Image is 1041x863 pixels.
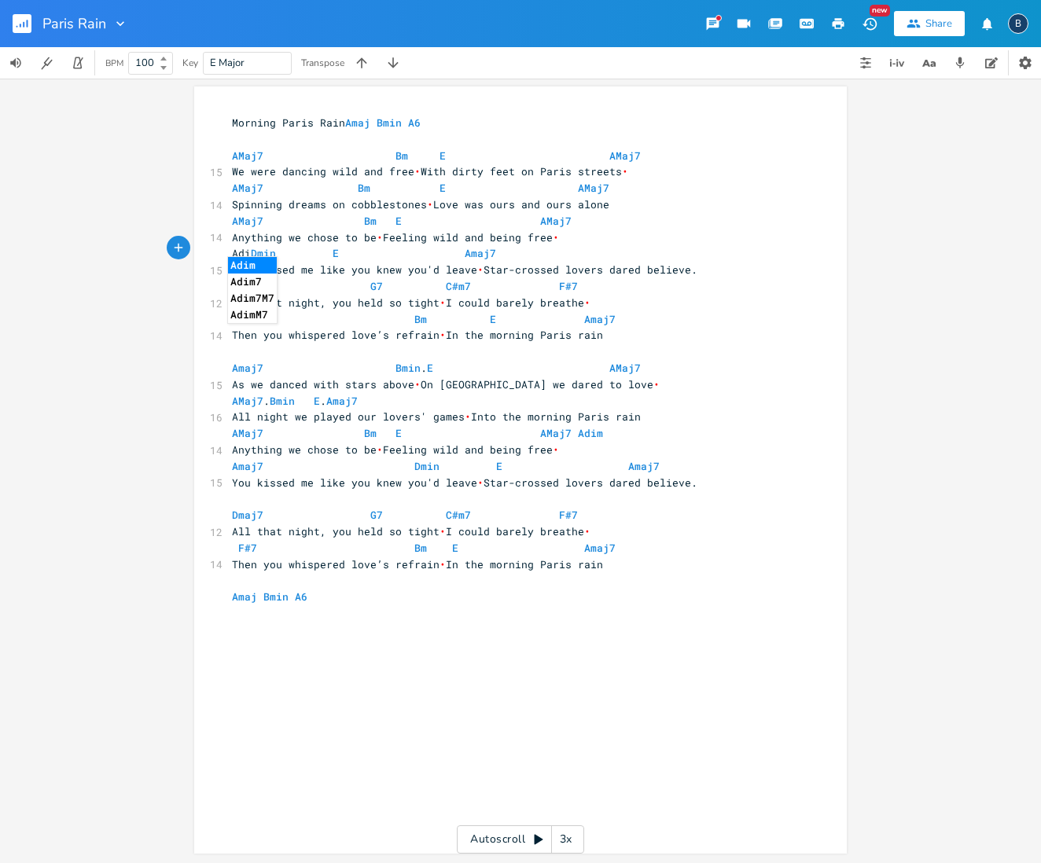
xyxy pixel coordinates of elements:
[364,214,377,228] span: Bm
[414,164,421,178] span: \u2028
[314,394,320,408] span: E
[232,459,263,473] span: Amaj7
[232,296,590,310] span: All that night, you held so tight I could barely breathe
[228,290,277,307] li: Adim7M7
[232,377,660,391] span: As we danced with stars above On [GEOGRAPHIC_DATA] we dared to love
[232,214,263,228] span: AMaj7
[232,361,641,375] span: .
[540,214,572,228] span: AMaj7
[584,524,590,538] span: \u2028
[894,11,965,36] button: Share
[377,230,383,244] span: \u2028
[854,9,885,38] button: New
[584,312,616,326] span: Amaj7
[395,361,421,375] span: Bmin
[427,361,433,375] span: E
[578,181,609,195] span: AMaj7
[42,17,106,31] span: Paris Rain
[414,541,427,555] span: Bm
[228,257,277,274] li: Adim
[465,409,471,424] span: \u2028
[653,377,660,391] span: \u2028
[301,58,344,68] div: Transpose
[553,443,559,457] span: \u2028
[377,443,383,457] span: \u2028
[584,541,616,555] span: Amaj7
[395,149,408,163] span: Bm
[559,508,578,522] span: F#7
[609,361,641,375] span: AMaj7
[440,149,446,163] span: E
[251,246,276,260] span: Dmin
[552,825,580,854] div: 3x
[414,377,421,391] span: \u2028
[232,149,263,163] span: AMaj7
[228,307,277,323] li: AdimM7
[238,541,257,555] span: F#7
[232,426,263,440] span: AMaj7
[395,426,402,440] span: E
[457,825,584,854] div: Autoscroll
[377,116,402,130] span: Bmin
[925,17,952,31] div: Share
[232,181,263,195] span: AMaj7
[232,443,559,457] span: Anything we chose to be Feeling wild and being free
[238,312,257,326] span: F#7
[263,589,289,604] span: Bmin
[446,279,471,293] span: C#m7
[446,508,471,522] span: C#m7
[414,312,427,326] span: Bm
[870,5,890,17] div: New
[232,524,590,538] span: All that night, you held so tight I could barely breathe
[427,197,433,211] span: \u2028
[345,116,370,130] span: Amaj
[622,164,628,178] span: \u2028
[232,361,263,375] span: Amaj7
[584,296,590,310] span: \u2028
[232,508,263,522] span: Dmaj7
[210,56,245,70] span: E Major
[364,426,377,440] span: Bm
[465,246,496,260] span: Amaj7
[553,230,559,244] span: \u2028
[477,476,484,490] span: \u2028
[326,394,358,408] span: Amaj7
[232,197,609,211] span: Spinning dreams on cobblestones Love was ours and ours alone
[440,181,446,195] span: E
[1008,13,1028,34] div: boywells
[232,263,697,277] span: You kissed me like you knew you'd leave Star-crossed lovers dared believe.
[440,328,446,342] span: \u2028
[232,230,559,244] span: Anything we chose to be Feeling wild and being free
[358,181,370,195] span: Bm
[440,557,446,571] span: \u2028
[440,296,446,310] span: \u2028
[540,426,572,440] span: AMaj7
[490,312,496,326] span: E
[609,149,641,163] span: AMaj7
[1008,6,1028,42] button: B
[370,508,383,522] span: G7
[452,541,458,555] span: E
[232,589,257,604] span: Amaj
[370,279,383,293] span: G7
[232,394,440,408] span: . .
[440,524,446,538] span: \u2028
[232,328,603,342] span: Then you whispered love’s refrain In the morning Paris rain
[232,116,427,130] span: Morning Paris Rain
[477,263,484,277] span: \u2028
[408,116,421,130] span: A6
[333,246,339,260] span: E
[228,274,277,290] li: Adim7
[105,59,123,68] div: BPM
[232,164,628,178] span: We were dancing wild and free With dirty feet on Paris streets
[559,279,578,293] span: F#7
[232,394,263,408] span: AMaj7
[232,557,603,571] span: Then you whispered love’s refrain In the morning Paris rain
[182,58,198,68] div: Key
[232,476,697,490] span: You kissed me like you knew you'd leave Star-crossed lovers dared believe.
[496,459,502,473] span: E
[270,394,295,408] span: Bmin
[232,246,502,260] span: Adi
[395,214,402,228] span: E
[295,589,307,604] span: A6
